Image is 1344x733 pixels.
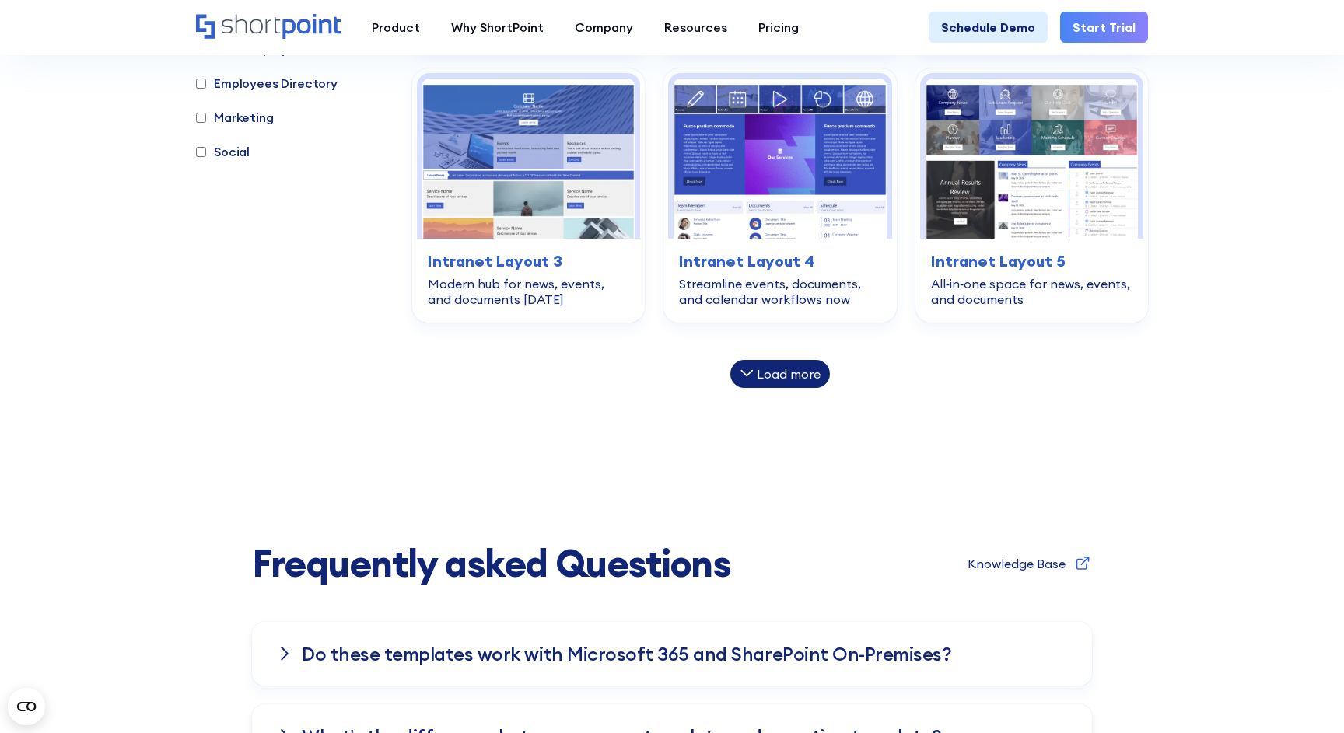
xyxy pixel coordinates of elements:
[422,79,635,238] img: SharePoint homepage template: Modern hub for news, events, and documents today | ShortPoint Templ...
[931,250,1132,273] h3: Intranet Layout 5
[559,12,649,43] a: Company
[968,553,1092,574] a: Knowledge Base
[436,12,559,43] a: Why ShortPoint
[743,12,814,43] a: Pricing
[649,12,743,43] a: Resources
[664,18,727,37] div: Resources
[679,276,880,307] div: Streamline events, documents, and calendar workflows now
[575,18,633,37] div: Company
[931,276,1132,307] div: All‑in‑one space for news, events, and documents
[196,112,206,122] input: Marketing
[679,250,880,273] h3: Intranet Layout 4
[302,644,951,664] h3: Do these templates work with Microsoft 365 and SharePoint On-Premises?
[196,146,206,156] input: Social
[674,79,886,238] img: Intranet page template: Streamline events, documents, and calendar workflows now | ShortPoint Tem...
[196,74,338,92] label: Employees Directory
[663,68,896,322] a: Intranet page template: Streamline events, documents, and calendar workflows now | ShortPoint Tem...
[428,276,629,307] div: Modern hub for news, events, and documents [DATE]
[356,12,436,43] a: Product
[451,18,544,37] div: Why ShortPoint
[196,14,341,40] a: Home
[1060,12,1148,43] a: Start Trial
[196,142,250,161] label: Social
[757,368,821,380] div: Load more
[412,68,645,322] a: SharePoint homepage template: Modern hub for news, events, and documents today | ShortPoint Templ...
[730,360,830,388] div: Load more
[8,688,45,725] button: Open CMP widget
[1266,658,1344,733] iframe: Chat Widget
[915,68,1148,322] a: SharePoint page template: All‑in‑one space for news, events, and documents | ShortPoint Templates...
[196,78,206,88] input: Employees Directory
[758,18,799,37] div: Pricing
[428,250,629,273] h3: Intranet Layout 3
[196,108,274,127] label: Marketing
[372,18,420,37] div: Product
[252,543,731,585] span: Frequently asked Questions
[929,12,1048,43] a: Schedule Demo
[968,557,1066,570] div: Knowledge Base
[926,79,1138,238] img: SharePoint page template: All‑in‑one space for news, events, and documents | ShortPoint Templates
